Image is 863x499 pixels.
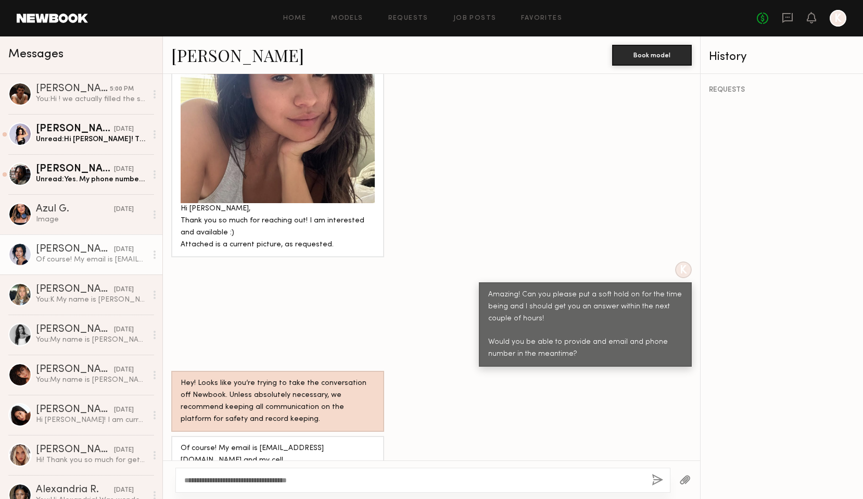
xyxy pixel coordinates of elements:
[36,174,147,184] div: Unread: Yes. My phone number is [PHONE_NUMBER] Email: [EMAIL_ADDRESS][DOMAIN_NAME]
[114,365,134,375] div: [DATE]
[36,335,147,345] div: You: My name is [PERSON_NAME] and I am a Producer for Monster Energy and Bang Energy! We have an ...
[36,485,114,495] div: Alexandria R.
[36,244,114,255] div: [PERSON_NAME]
[521,15,562,22] a: Favorites
[114,445,134,455] div: [DATE]
[171,44,304,66] a: [PERSON_NAME]
[36,94,147,104] div: You: Hi ! we actually filled the spot, but thank you for the effort!
[453,15,497,22] a: Job Posts
[114,285,134,295] div: [DATE]
[110,84,134,94] div: 5:00 PM
[830,10,846,27] a: K
[181,203,375,251] div: Hi [PERSON_NAME], Thank you so much for reaching out! I am interested and available :) Attached i...
[283,15,307,22] a: Home
[36,255,147,265] div: Of course! My email is [EMAIL_ADDRESS][DOMAIN_NAME] and my cell is [PHONE_NUMBER]
[36,134,147,144] div: Unread: Hi [PERSON_NAME]! Thank you so much for reaching out! I am interested in shooting [DATE] ...
[709,51,855,63] div: History
[612,50,692,59] a: Book model
[114,245,134,255] div: [DATE]
[36,284,114,295] div: [PERSON_NAME]
[114,485,134,495] div: [DATE]
[488,289,682,361] div: Amazing! Can you please put a soft hold on for the time being and I should get you an answer with...
[36,405,114,415] div: [PERSON_NAME]
[612,45,692,66] button: Book model
[331,15,363,22] a: Models
[36,325,114,335] div: [PERSON_NAME]
[36,215,147,224] div: Image
[36,124,114,134] div: [PERSON_NAME]
[114,165,134,174] div: [DATE]
[709,86,855,94] div: REQUESTS
[36,455,147,465] div: Hi! Thank you so much for getting back to me! I unfortunately was confirmed another job for a bri...
[114,325,134,335] div: [DATE]
[181,443,375,479] div: Of course! My email is [EMAIL_ADDRESS][DOMAIN_NAME] and my cell is [PHONE_NUMBER]
[36,375,147,385] div: You: My name is [PERSON_NAME] and I am a Producer for Monster Energy and Bang Energy! We have an ...
[36,164,114,174] div: [PERSON_NAME]
[36,365,114,375] div: [PERSON_NAME]
[114,205,134,215] div: [DATE]
[181,378,375,426] div: Hey! Looks like you’re trying to take the conversation off Newbook. Unless absolutely necessary, ...
[36,295,147,305] div: You: K My name is [PERSON_NAME] and I am a Producer for Monster Energy and Bang Energy! We have a...
[8,48,64,60] span: Messages
[36,445,114,455] div: [PERSON_NAME]
[36,84,110,94] div: [PERSON_NAME]
[388,15,428,22] a: Requests
[36,415,147,425] div: Hi [PERSON_NAME]! I am currently on the east coast and I’m not sure I would be able to make it fo...
[114,405,134,415] div: [DATE]
[36,204,114,215] div: Azul G.
[114,124,134,134] div: [DATE]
